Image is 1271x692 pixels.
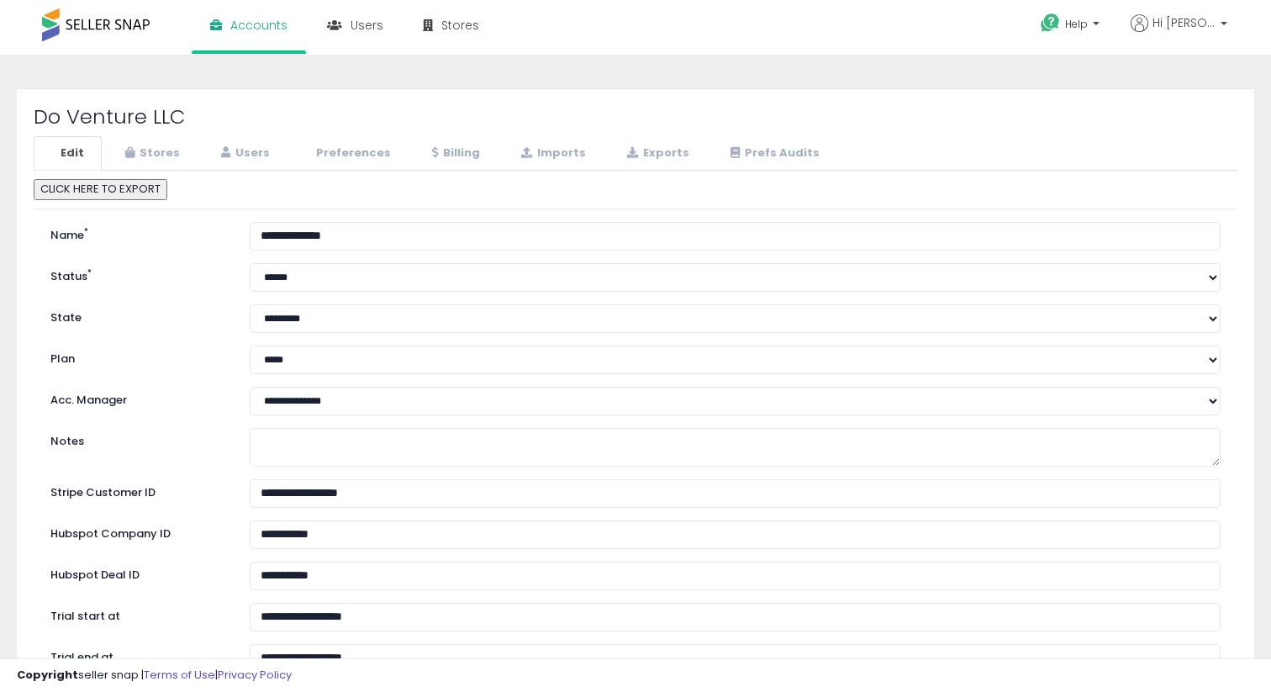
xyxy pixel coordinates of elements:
[1040,13,1061,34] i: Get Help
[38,304,237,326] label: State
[441,17,479,34] span: Stores
[38,562,237,584] label: Hubspot Deal ID
[351,17,383,34] span: Users
[605,136,707,171] a: Exports
[34,106,1237,128] h2: Do Venture LLC
[289,136,409,171] a: Preferences
[38,603,237,625] label: Trial start at
[1152,14,1216,31] span: Hi [PERSON_NAME]
[38,644,237,666] label: Trial end at
[38,520,237,542] label: Hubspot Company ID
[38,222,237,244] label: Name
[38,387,237,409] label: Acc. Manager
[230,17,287,34] span: Accounts
[38,346,237,367] label: Plan
[199,136,287,171] a: Users
[410,136,498,171] a: Billing
[38,428,237,450] label: Notes
[34,179,167,200] button: CLICK HERE TO EXPORT
[17,668,292,684] div: seller snap | |
[1065,17,1088,31] span: Help
[1131,14,1227,52] a: Hi [PERSON_NAME]
[144,667,215,683] a: Terms of Use
[38,263,237,285] label: Status
[34,136,102,171] a: Edit
[218,667,292,683] a: Privacy Policy
[38,479,237,501] label: Stripe Customer ID
[709,136,837,171] a: Prefs Audits
[17,667,78,683] strong: Copyright
[103,136,198,171] a: Stores
[499,136,604,171] a: Imports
